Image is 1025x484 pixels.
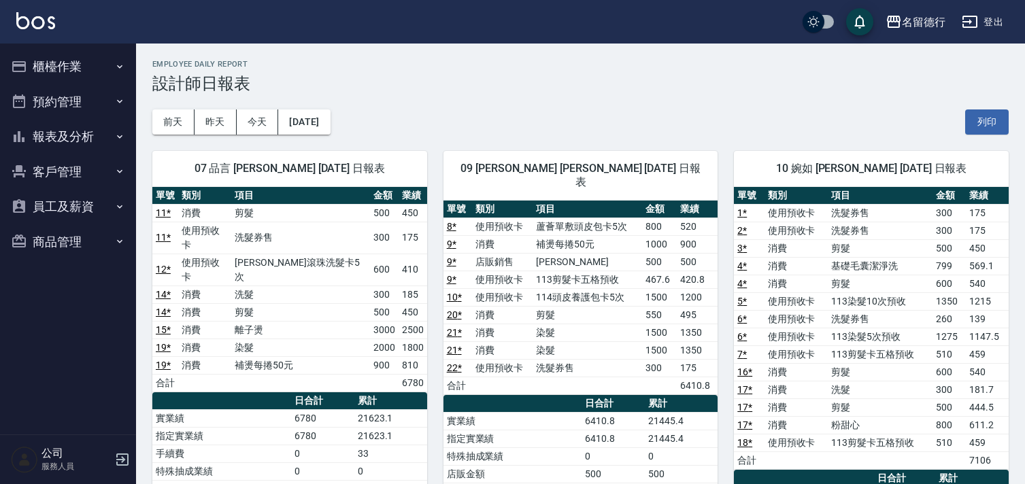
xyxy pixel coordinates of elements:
td: 410 [399,254,427,286]
td: 175 [399,222,427,254]
td: 合計 [734,451,764,469]
td: 175 [966,204,1009,222]
td: 444.5 [966,398,1009,416]
td: 1215 [966,292,1009,310]
td: 洗髮券售 [533,359,642,377]
td: 6780 [291,409,354,427]
td: 基礎毛囊潔淨洗 [828,257,932,275]
td: 消費 [178,339,231,356]
th: 日合計 [291,392,354,410]
th: 業績 [677,201,718,218]
td: 6410.8 [677,377,718,394]
td: 染髮 [231,339,370,356]
td: 500 [645,465,718,483]
td: 消費 [764,275,828,292]
td: 消費 [178,204,231,222]
td: 6780 [399,374,427,392]
button: 客戶管理 [5,154,131,190]
td: 495 [677,306,718,324]
td: 指定實業績 [443,430,582,447]
td: 消費 [764,381,828,398]
td: 6410.8 [582,430,645,447]
td: 使用預收卡 [764,204,828,222]
td: 使用預收卡 [178,254,231,286]
img: Person [11,446,38,473]
td: 洗髮券售 [828,222,932,239]
td: 459 [966,434,1009,451]
td: 450 [399,303,427,321]
td: 810 [399,356,427,374]
td: 使用預收卡 [472,271,533,288]
td: 139 [966,310,1009,328]
td: 21623.1 [354,409,427,427]
table: a dense table [443,201,718,395]
td: 消費 [764,398,828,416]
th: 累計 [645,395,718,413]
td: 500 [370,303,399,321]
td: 使用預收卡 [472,218,533,235]
td: 消費 [764,416,828,434]
td: 0 [582,447,645,465]
td: 補燙每捲50元 [533,235,642,253]
td: 剪髮 [828,275,932,292]
td: 113剪髮卡五格預收 [533,271,642,288]
td: 114頭皮養護包卡5次 [533,288,642,306]
td: 2500 [399,321,427,339]
td: 175 [677,359,718,377]
td: 剪髮 [533,306,642,324]
td: 合計 [443,377,472,394]
td: 0 [645,447,718,465]
td: 剪髮 [828,363,932,381]
p: 服務人員 [41,460,111,472]
td: 補燙每捲50元 [231,356,370,374]
td: 洗髮券售 [828,310,932,328]
td: 799 [932,257,966,275]
h2: Employee Daily Report [152,60,1009,69]
td: 300 [370,286,399,303]
td: 33 [354,445,427,462]
td: 1350 [677,324,718,341]
td: 540 [966,275,1009,292]
td: 手續費 [152,445,291,462]
th: 累計 [354,392,427,410]
th: 單號 [734,187,764,205]
th: 金額 [370,187,399,205]
td: 21445.4 [645,430,718,447]
td: 185 [399,286,427,303]
td: 1800 [399,339,427,356]
td: 洗髮 [231,286,370,303]
th: 類別 [764,187,828,205]
td: 550 [642,306,677,324]
table: a dense table [734,187,1009,470]
td: 300 [642,359,677,377]
td: 使用預收卡 [472,288,533,306]
td: 店販金額 [443,465,582,483]
th: 金額 [932,187,966,205]
th: 單號 [443,201,472,218]
td: 300 [932,222,966,239]
td: 實業績 [443,412,582,430]
td: 450 [399,204,427,222]
td: 1350 [932,292,966,310]
td: 900 [677,235,718,253]
td: 消費 [178,321,231,339]
td: 500 [642,253,677,271]
span: 07 品言 [PERSON_NAME] [DATE] 日報表 [169,162,411,175]
td: 500 [677,253,718,271]
td: 使用預收卡 [764,222,828,239]
div: 名留德行 [902,14,945,31]
td: 900 [370,356,399,374]
td: 使用預收卡 [472,359,533,377]
th: 業績 [399,187,427,205]
td: 510 [932,434,966,451]
td: 113染髮10次預收 [828,292,932,310]
button: save [846,8,873,35]
td: 600 [370,254,399,286]
td: 113剪髮卡五格預收 [828,345,932,363]
td: 3000 [370,321,399,339]
td: 染髮 [533,324,642,341]
td: 消費 [472,341,533,359]
td: 消費 [764,363,828,381]
td: 消費 [764,257,828,275]
td: 洗髮券售 [828,204,932,222]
